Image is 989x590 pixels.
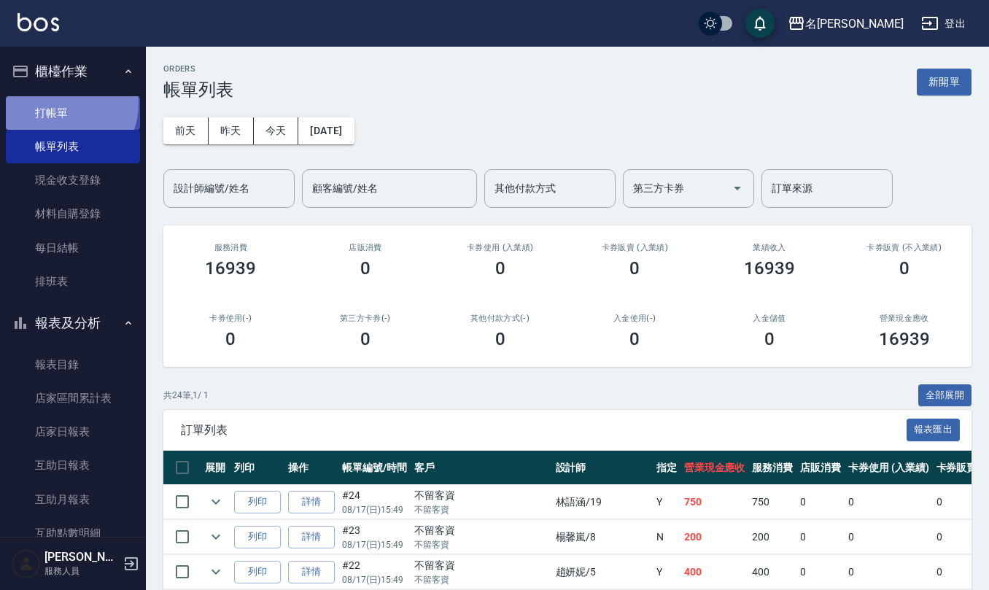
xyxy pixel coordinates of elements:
a: 每日結帳 [6,231,140,265]
h3: 0 [495,329,505,349]
th: 指定 [653,451,680,485]
a: 報表目錄 [6,348,140,381]
h2: 卡券使用 (入業績) [450,243,550,252]
td: 0 [845,485,933,519]
a: 現金收支登錄 [6,163,140,197]
td: #23 [338,520,411,554]
p: 08/17 (日) 15:49 [342,538,407,551]
div: 不留客資 [414,558,548,573]
a: 材料自購登錄 [6,197,140,230]
td: 750 [748,485,796,519]
button: Open [726,176,749,200]
a: 新開單 [917,74,971,88]
h2: 入金使用(-) [585,314,685,323]
th: 服務消費 [748,451,796,485]
button: expand row [205,491,227,513]
h2: ORDERS [163,64,233,74]
td: 400 [680,555,749,589]
button: 全部展開 [918,384,972,407]
h3: 0 [629,329,640,349]
td: 0 [845,520,933,554]
h2: 卡券販賣 (入業績) [585,243,685,252]
p: 不留客資 [414,503,548,516]
td: 0 [796,485,845,519]
div: 名[PERSON_NAME] [805,15,904,33]
h3: 0 [899,258,910,279]
th: 操作 [284,451,338,485]
p: 不留客資 [414,573,548,586]
button: 報表匯出 [907,419,961,441]
a: 店家日報表 [6,415,140,449]
h3: 0 [360,258,371,279]
a: 排班表 [6,265,140,298]
td: 0 [796,555,845,589]
td: #24 [338,485,411,519]
p: 服務人員 [44,564,119,578]
td: 0 [845,555,933,589]
h3: 0 [225,329,236,349]
h3: 16939 [205,258,256,279]
a: 報表匯出 [907,422,961,436]
button: 新開單 [917,69,971,96]
button: expand row [205,561,227,583]
h2: 店販消費 [316,243,416,252]
a: 詳情 [288,491,335,513]
td: 楊馨嵐 /8 [552,520,653,554]
td: 200 [748,520,796,554]
button: 名[PERSON_NAME] [782,9,910,39]
span: 訂單列表 [181,423,907,438]
td: 趙妍妮 /5 [552,555,653,589]
h5: [PERSON_NAME] [44,550,119,564]
h3: 0 [629,258,640,279]
p: 08/17 (日) 15:49 [342,503,407,516]
div: 不留客資 [414,488,548,503]
button: 報表及分析 [6,304,140,342]
div: 不留客資 [414,523,548,538]
h2: 第三方卡券(-) [316,314,416,323]
a: 互助月報表 [6,483,140,516]
a: 詳情 [288,526,335,548]
button: 列印 [234,526,281,548]
td: Y [653,555,680,589]
img: Person [12,549,41,578]
a: 店家區間累計表 [6,381,140,415]
h3: 0 [495,258,505,279]
td: Y [653,485,680,519]
th: 展開 [201,451,230,485]
p: 08/17 (日) 15:49 [342,573,407,586]
button: 列印 [234,561,281,583]
button: expand row [205,526,227,548]
h2: 卡券使用(-) [181,314,281,323]
td: 林語涵 /19 [552,485,653,519]
a: 帳單列表 [6,130,140,163]
p: 共 24 筆, 1 / 1 [163,389,209,402]
th: 帳單編號/時間 [338,451,411,485]
p: 不留客資 [414,538,548,551]
th: 設計師 [552,451,653,485]
h3: 16939 [744,258,795,279]
h2: 業績收入 [720,243,820,252]
h2: 營業現金應收 [854,314,954,323]
h3: 16939 [879,329,930,349]
a: 互助點數明細 [6,516,140,550]
td: 0 [796,520,845,554]
button: 櫃檯作業 [6,53,140,90]
th: 列印 [230,451,284,485]
button: [DATE] [298,117,354,144]
td: 200 [680,520,749,554]
td: N [653,520,680,554]
button: 登出 [915,10,971,37]
button: 前天 [163,117,209,144]
h3: 服務消費 [181,243,281,252]
td: #22 [338,555,411,589]
th: 卡券使用 (入業績) [845,451,933,485]
h3: 0 [764,329,775,349]
h2: 入金儲值 [720,314,820,323]
button: 列印 [234,491,281,513]
h3: 0 [360,329,371,349]
a: 打帳單 [6,96,140,130]
button: 昨天 [209,117,254,144]
a: 互助日報表 [6,449,140,482]
th: 營業現金應收 [680,451,749,485]
td: 400 [748,555,796,589]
